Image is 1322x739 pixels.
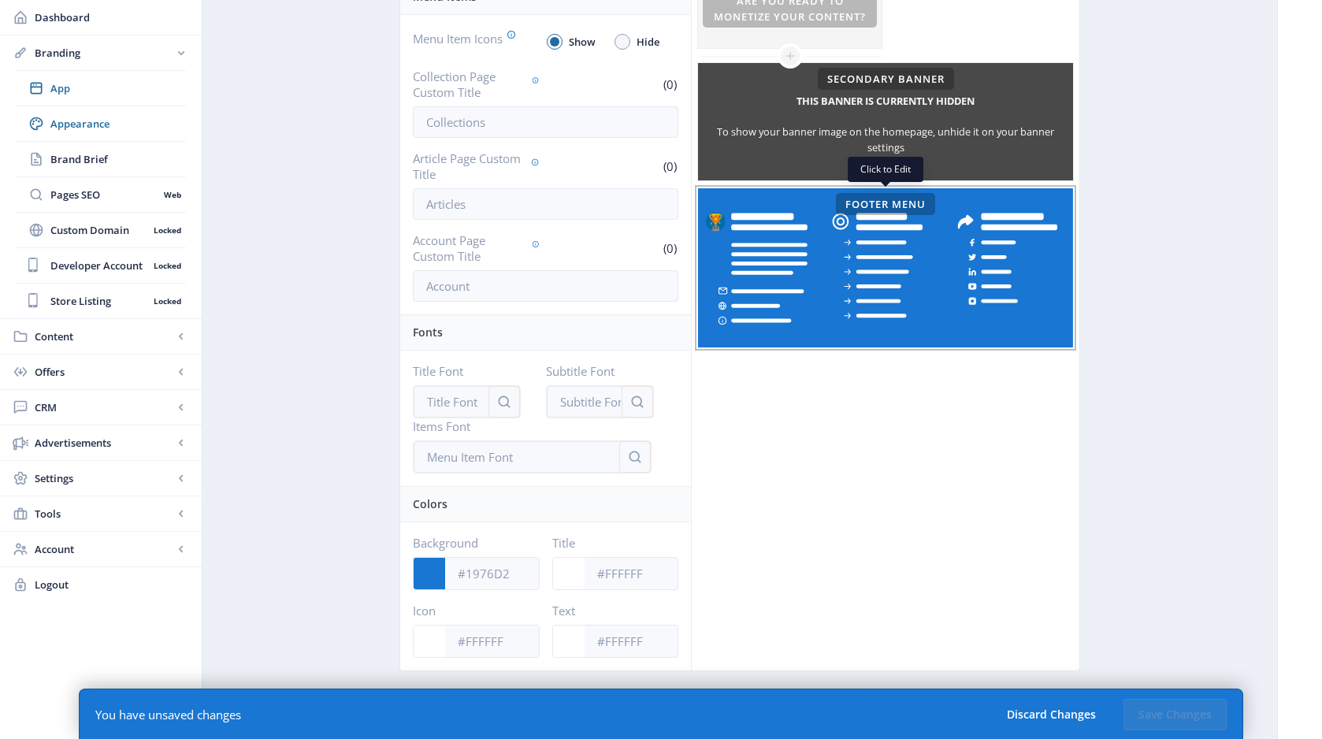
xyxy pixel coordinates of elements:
[35,399,173,415] span: CRM
[622,386,653,418] button: cancel search
[413,487,681,522] div: Colors
[627,449,643,465] nb-icon: cancel search
[860,163,911,176] span: Click to Edit
[50,116,186,132] span: Appearance
[563,32,596,51] span: Show
[50,258,148,273] span: Developer Account
[585,559,678,589] input: #FFFFFF
[619,441,651,473] button: cancel search
[158,187,186,202] nb-badge: Web
[35,45,173,61] span: Branding
[148,222,186,238] nb-badge: Locked
[50,293,148,309] span: Store Listing
[413,232,540,264] label: Account Page Custom Title
[35,506,173,522] span: Tools
[992,699,1111,730] button: Discard Changes
[35,364,173,380] span: Offers
[50,187,158,202] span: Pages SEO
[16,177,186,212] a: Pages SEOWeb
[50,151,186,167] span: Brand Brief
[698,124,1073,155] div: To show your banner image on the homepage, unhide it on your banner settings
[661,158,678,174] span: (0)
[16,284,186,318] a: Store ListingLocked
[413,270,678,302] input: Account
[16,142,186,176] a: Brand Brief
[496,394,512,410] nb-icon: cancel search
[661,76,678,92] span: (0)
[16,106,186,141] a: Appearance
[797,88,975,113] h5: This banner is currently hidden
[552,603,667,618] label: Text
[445,559,539,589] input: #1976D2
[661,240,678,256] span: (0)
[546,363,654,379] label: Subtitle Font
[413,69,540,100] label: Collection Page Custom Title
[1123,699,1227,730] button: Save Changes
[445,626,539,656] input: #FFFFFF
[16,213,186,247] a: Custom DomainLocked
[35,577,189,592] span: Logout
[414,386,520,418] input: Title Font
[148,293,186,309] nb-badge: Locked
[413,106,678,138] input: Collections
[488,386,520,418] button: cancel search
[16,248,186,283] a: Developer AccountLocked
[35,435,173,451] span: Advertisements
[413,535,527,551] label: Background
[413,315,681,350] div: Fonts
[413,150,540,182] label: Article Page Custom Title
[35,329,173,344] span: Content
[50,222,148,238] span: Custom Domain
[547,386,653,418] input: Subtitle Font
[16,71,186,106] a: App
[413,28,516,50] label: Menu Item Icons
[35,9,189,25] span: Dashboard
[148,258,186,273] nb-badge: Locked
[95,707,241,722] div: You have unsaved changes
[35,470,173,486] span: Settings
[413,363,521,379] label: Title Font
[413,188,678,220] input: Articles
[413,603,527,618] label: Icon
[629,394,645,410] nb-icon: cancel search
[414,441,651,473] input: Menu Item Font
[585,626,678,656] input: #FFFFFF
[552,535,667,551] label: Title
[35,541,173,557] span: Account
[50,80,186,96] span: App
[630,32,659,51] span: Hide
[413,418,666,434] label: Items Font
